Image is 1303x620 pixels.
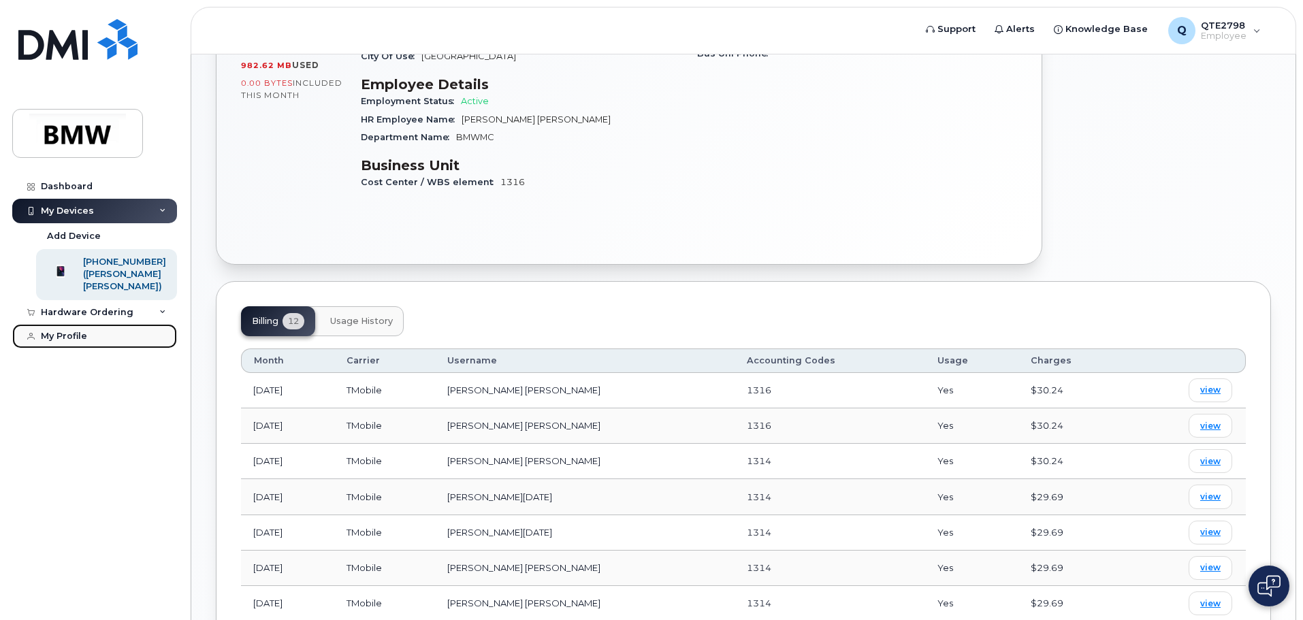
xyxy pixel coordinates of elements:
span: included this month [241,78,342,100]
span: 1316 [747,385,771,395]
div: $29.69 [1031,597,1116,610]
th: Month [241,348,334,373]
a: view [1189,485,1232,508]
td: [PERSON_NAME] [PERSON_NAME] [435,373,735,408]
td: Yes [925,479,1018,515]
td: Yes [925,515,1018,551]
div: $29.69 [1031,491,1116,504]
span: 1314 [747,562,771,573]
td: TMobile [334,444,435,479]
th: Accounting Codes [735,348,925,373]
span: view [1200,420,1221,432]
span: view [1200,384,1221,396]
td: Yes [925,373,1018,408]
a: Support [916,16,985,43]
td: [PERSON_NAME] [PERSON_NAME] [435,444,735,479]
span: view [1200,526,1221,538]
th: Username [435,348,735,373]
div: $29.69 [1031,561,1116,574]
span: Cost Center / WBS element [361,177,500,187]
td: [DATE] [241,444,334,479]
td: [DATE] [241,515,334,551]
h3: Employee Details [361,76,681,93]
td: Yes [925,444,1018,479]
a: view [1189,414,1232,438]
th: Charges [1018,348,1129,373]
span: Employment Status [361,96,461,106]
span: QTE2798 [1201,20,1246,31]
span: BMWMC [456,132,494,142]
td: TMobile [334,515,435,551]
span: 982.62 MB [241,61,292,70]
td: [DATE] [241,373,334,408]
span: 1314 [747,491,771,502]
div: $30.24 [1031,455,1116,468]
a: view [1189,591,1232,615]
span: 1314 [747,527,771,538]
span: view [1200,561,1221,574]
span: 1316 [500,177,525,187]
a: Knowledge Base [1044,16,1157,43]
span: Knowledge Base [1065,22,1148,36]
span: 1316 [747,420,771,431]
th: Usage [925,348,1018,373]
span: Alerts [1006,22,1035,36]
span: 1314 [747,598,771,608]
td: Yes [925,408,1018,444]
a: view [1189,521,1232,544]
span: 1314 [747,455,771,466]
img: Open chat [1257,575,1281,597]
span: City Of Use [361,51,421,61]
td: [DATE] [241,479,334,515]
span: HR Employee Name [361,114,462,125]
h3: Business Unit [361,157,681,174]
div: $30.24 [1031,384,1116,397]
td: [PERSON_NAME][DATE] [435,479,735,515]
div: $29.69 [1031,526,1116,539]
a: view [1189,449,1232,473]
span: Active [461,96,489,106]
td: TMobile [334,479,435,515]
td: [DATE] [241,408,334,444]
a: view [1189,378,1232,402]
td: Yes [925,551,1018,586]
span: Q [1177,22,1187,39]
span: 0.00 Bytes [241,78,293,88]
span: [PERSON_NAME] [PERSON_NAME] [462,114,611,125]
td: TMobile [334,408,435,444]
span: view [1200,491,1221,503]
span: Department Name [361,132,456,142]
td: [DATE] [241,551,334,586]
a: view [1189,556,1232,580]
span: Bus Unl Phone [697,48,775,59]
a: Alerts [985,16,1044,43]
td: [PERSON_NAME] [PERSON_NAME] [435,408,735,444]
span: [GEOGRAPHIC_DATA] [421,51,516,61]
div: $30.24 [1031,419,1116,432]
th: Carrier [334,348,435,373]
span: Support [937,22,976,36]
div: QTE2798 [1159,17,1270,44]
td: TMobile [334,551,435,586]
span: Employee [1201,31,1246,42]
span: Usage History [330,316,393,327]
span: view [1200,598,1221,610]
td: [PERSON_NAME] [PERSON_NAME] [435,551,735,586]
span: used [292,60,319,70]
td: TMobile [334,373,435,408]
td: [PERSON_NAME][DATE] [435,515,735,551]
span: view [1200,455,1221,468]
